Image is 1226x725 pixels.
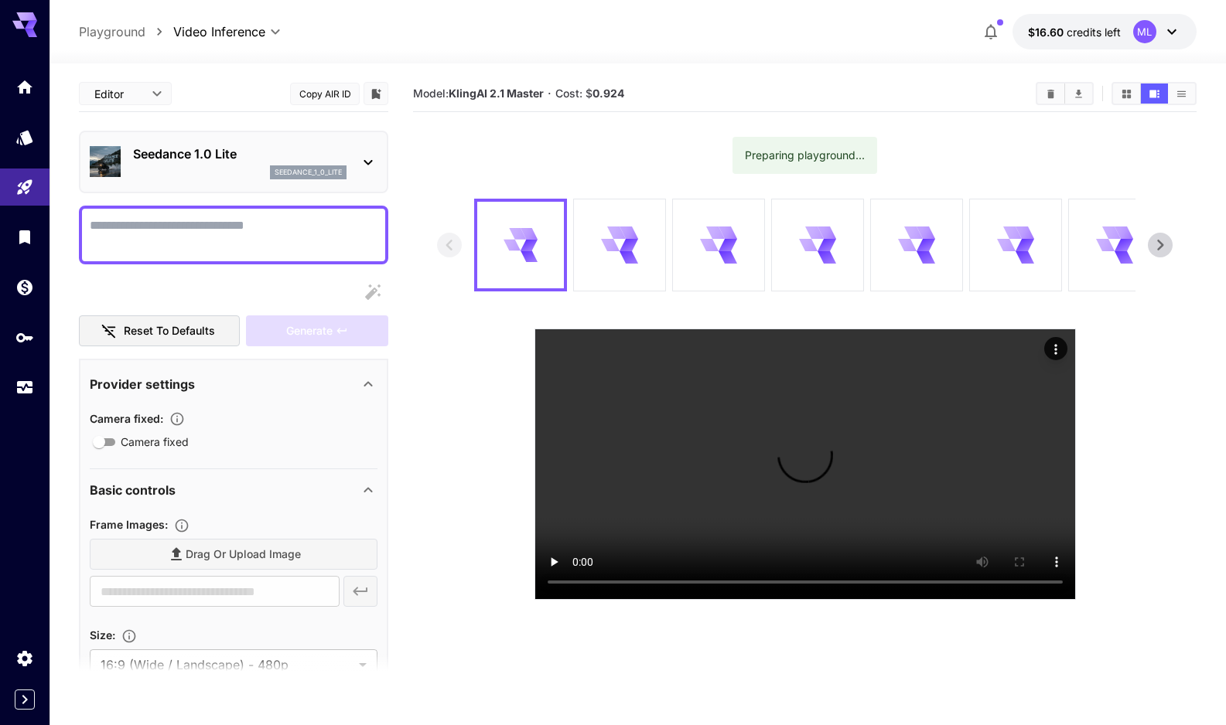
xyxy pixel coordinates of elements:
[90,471,377,509] div: Basic controls
[90,366,377,403] div: Provider settings
[90,375,195,393] p: Provider settings
[90,481,176,499] p: Basic controls
[548,84,552,103] p: ·
[1168,83,1195,104] button: Show media in list view
[413,87,544,100] span: Model:
[15,648,34,668] div: Settings
[745,141,865,169] div: Preparing playground...
[168,518,196,533] button: Upload frame images.
[593,87,624,100] b: 0.924
[369,84,383,103] button: Add to library
[555,87,624,100] span: Cost: $
[90,628,115,642] span: Size :
[1028,26,1067,39] span: $16.60
[94,86,142,102] span: Editor
[1037,83,1064,104] button: Clear All
[173,22,265,41] span: Video Inference
[133,145,347,163] p: Seedance 1.0 Lite
[15,178,34,197] div: Playground
[1112,82,1197,105] div: Show media in grid viewShow media in video viewShow media in list view
[1067,26,1121,39] span: credits left
[1028,24,1121,40] div: $16.59755
[1141,83,1168,104] button: Show media in video view
[115,628,143,644] button: Adjust the dimensions of the generated image by specifying its width and height in pixels, or sel...
[1065,83,1092,104] button: Download All
[1133,20,1156,43] div: ML
[15,227,34,247] div: Library
[15,277,34,297] div: Wallet
[90,138,377,186] div: Seedance 1.0 Liteseedance_1_0_lite
[290,83,360,105] button: Copy AIR ID
[15,328,34,347] div: API Keys
[90,518,168,531] span: Frame Images :
[275,167,342,178] p: seedance_1_0_lite
[121,434,189,450] span: Camera fixed
[15,128,34,147] div: Models
[79,22,145,41] a: Playground
[1013,14,1197,49] button: $16.59755ML
[15,378,34,397] div: Usage
[79,315,240,347] button: Reset to defaults
[15,77,34,97] div: Home
[79,22,173,41] nav: breadcrumb
[90,412,163,425] span: Camera fixed :
[1044,337,1067,360] div: Actions
[1113,83,1140,104] button: Show media in grid view
[449,87,544,100] b: KlingAI 2.1 Master
[15,689,35,710] button: Expand sidebar
[1036,82,1094,105] div: Clear AllDownload All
